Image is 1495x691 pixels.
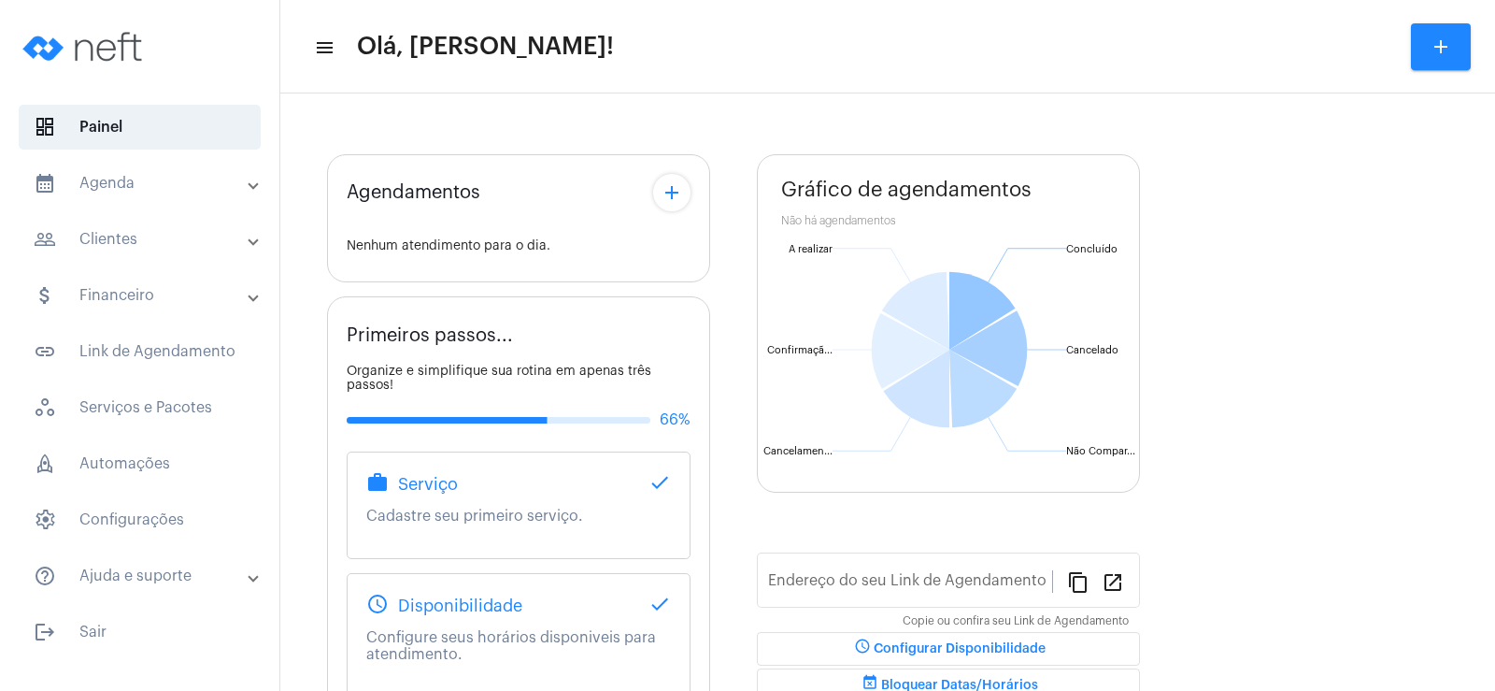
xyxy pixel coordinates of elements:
mat-expansion-panel-header: sidenav iconClientes [11,217,279,262]
mat-panel-title: Clientes [34,228,249,251]
span: Link de Agendamento [19,329,261,374]
mat-panel-title: Agenda [34,172,249,194]
span: sidenav icon [34,116,56,138]
mat-icon: schedule [366,593,389,615]
mat-icon: schedule [851,638,874,660]
span: Serviço [398,475,458,494]
span: Olá, [PERSON_NAME]! [357,32,614,62]
mat-icon: sidenav icon [34,228,56,251]
mat-icon: sidenav icon [34,565,56,587]
span: Configurar Disponibilidade [851,642,1046,655]
span: sidenav icon [34,509,56,531]
mat-icon: content_copy [1067,570,1089,593]
mat-icon: sidenav icon [314,36,333,59]
p: Configure seus horários disponiveis para atendimento. [366,629,671,663]
text: Cancelamen... [763,446,833,456]
mat-icon: add [661,181,683,204]
button: Configurar Disponibilidade [757,632,1140,666]
mat-expansion-panel-header: sidenav iconFinanceiro [11,273,279,318]
mat-icon: open_in_new [1102,570,1124,593]
mat-icon: sidenav icon [34,621,56,643]
span: Organize e simplifique sua rotina em apenas três passos! [347,365,651,392]
span: sidenav icon [34,453,56,475]
mat-panel-title: Ajuda e suporte [34,565,249,587]
span: Agendamentos [347,182,480,203]
mat-icon: work [366,471,389,494]
p: Cadastre seu primeiro serviço. [366,508,671,525]
mat-icon: sidenav icon [34,340,56,363]
mat-icon: done [648,471,671,494]
mat-icon: sidenav icon [34,284,56,307]
span: Sair [19,610,261,655]
mat-icon: done [648,593,671,615]
span: Configurações [19,497,261,542]
span: sidenav icon [34,396,56,419]
text: Confirmaçã... [767,345,833,356]
mat-icon: add [1430,36,1452,58]
text: A realizar [789,244,833,254]
span: Disponibilidade [398,597,522,615]
span: 66% [660,411,691,428]
mat-panel-title: Financeiro [34,284,249,307]
text: Concluído [1066,244,1118,254]
mat-hint: Copie ou confira seu Link de Agendamento [903,615,1129,628]
div: Nenhum atendimento para o dia. [347,239,691,253]
span: Primeiros passos... [347,325,513,346]
mat-expansion-panel-header: sidenav iconAgenda [11,161,279,206]
span: Automações [19,441,261,486]
span: Gráfico de agendamentos [781,179,1032,201]
text: Cancelado [1066,345,1118,355]
input: Link [768,576,1052,593]
text: Não Compar... [1066,446,1135,456]
mat-expansion-panel-header: sidenav iconAjuda e suporte [11,554,279,598]
img: logo-neft-novo-2.png [15,9,155,84]
span: Painel [19,105,261,150]
mat-icon: sidenav icon [34,172,56,194]
span: Serviços e Pacotes [19,385,261,430]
